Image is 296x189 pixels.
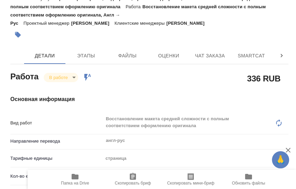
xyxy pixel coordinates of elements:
[104,170,162,189] button: Скопировать бриф
[44,73,78,82] div: В работе
[10,4,266,26] p: Восстановление макета средней сложности с полным соответствием оформлению оригинала, Англ → Рус
[23,21,71,26] p: Проектный менеджер
[47,75,70,80] button: В работе
[115,181,151,186] span: Скопировать бриф
[10,173,103,180] p: Кол-во единиц
[247,73,281,84] h2: 336 RUB
[46,170,104,189] button: Папка на Drive
[193,52,226,60] span: Чат заказа
[162,170,220,189] button: Скопировать мини-бриф
[28,52,61,60] span: Детали
[115,21,167,26] p: Клиентские менеджеры
[10,155,103,162] p: Тарифные единицы
[220,170,277,189] button: Обновить файлы
[70,52,103,60] span: Этапы
[10,120,103,126] p: Вид работ
[10,70,39,82] h2: Работа
[166,21,210,26] p: [PERSON_NAME]
[167,181,214,186] span: Скопировать мини-бриф
[103,153,288,164] div: страница
[235,52,268,60] span: SmartCat
[152,52,185,60] span: Оценки
[10,138,103,145] p: Направление перевода
[10,27,25,42] button: Добавить тэг
[61,181,89,186] span: Папка на Drive
[10,95,288,103] h4: Основная информация
[126,4,142,9] p: Работа
[232,181,265,186] span: Обновить файлы
[71,21,115,26] p: [PERSON_NAME]
[111,52,144,60] span: Файлы
[275,153,286,167] span: 🙏
[272,151,289,168] button: 🙏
